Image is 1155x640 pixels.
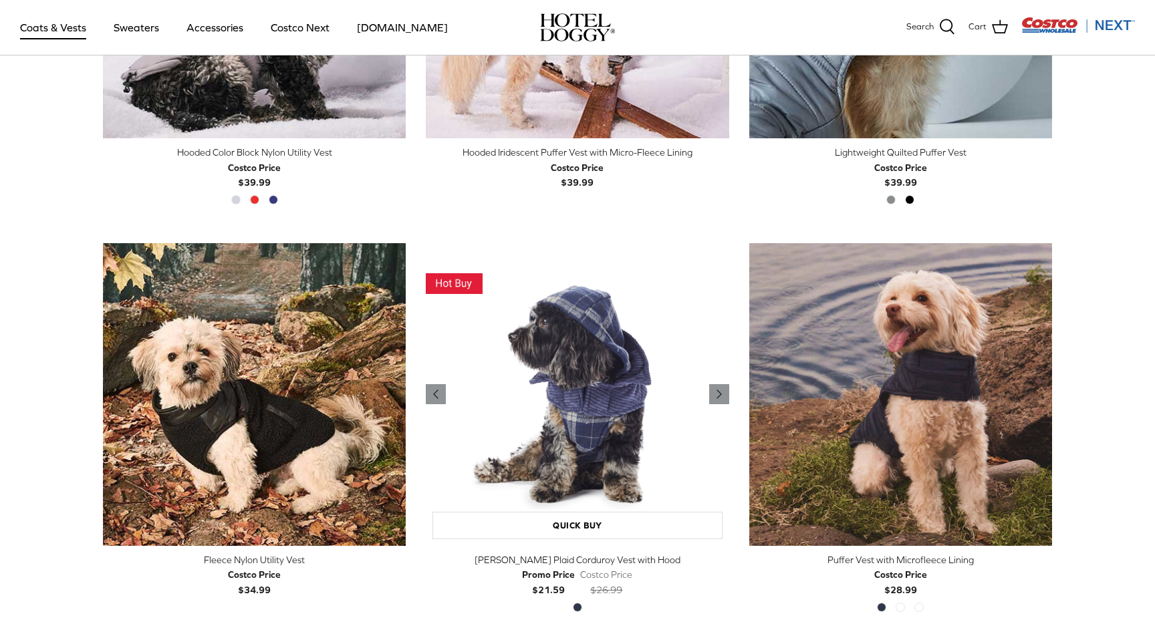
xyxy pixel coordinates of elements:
[426,384,446,404] a: Previous
[540,13,615,41] a: hoteldoggy.com hoteldoggycom
[551,160,604,188] b: $39.99
[432,512,722,539] a: Quick buy
[174,5,255,50] a: Accessories
[1021,25,1135,35] a: Visit Costco Next
[906,19,955,36] a: Search
[551,160,604,175] div: Costco Price
[749,145,1052,190] a: Lightweight Quilted Puffer Vest Costco Price$39.99
[345,5,460,50] a: [DOMAIN_NAME]
[426,145,729,190] a: Hooded Iridescent Puffer Vest with Micro-Fleece Lining Costco Price$39.99
[228,160,281,175] div: Costco Price
[749,145,1052,160] div: Lightweight Quilted Puffer Vest
[580,567,632,582] div: Costco Price
[522,567,575,582] div: Promo Price
[103,145,406,190] a: Hooded Color Block Nylon Utility Vest Costco Price$39.99
[103,243,406,546] a: Fleece Nylon Utility Vest
[259,5,342,50] a: Costco Next
[426,552,729,597] a: [PERSON_NAME] Plaid Corduroy Vest with Hood Promo Price$21.59 Costco Price$26.99
[228,567,281,595] b: $34.99
[969,20,987,34] span: Cart
[749,243,1052,546] a: Puffer Vest with Microfleece Lining
[103,552,406,597] a: Fleece Nylon Utility Vest Costco Price$34.99
[590,585,622,595] s: $26.99
[874,160,927,188] b: $39.99
[103,552,406,567] div: Fleece Nylon Utility Vest
[874,567,927,595] b: $28.99
[749,552,1052,567] div: Puffer Vest with Microfleece Lining
[426,273,483,294] img: This Item Is A Hot Buy! Get it While the Deal is Good!
[749,552,1052,597] a: Puffer Vest with Microfleece Lining Costco Price$28.99
[228,160,281,188] b: $39.99
[709,384,729,404] a: Previous
[1021,17,1135,33] img: Costco Next
[874,160,927,175] div: Costco Price
[426,145,729,160] div: Hooded Iridescent Puffer Vest with Micro-Fleece Lining
[874,567,927,582] div: Costco Price
[228,567,281,582] div: Costco Price
[426,243,729,546] a: Melton Plaid Corduroy Vest with Hood
[969,19,1008,36] a: Cart
[540,13,615,41] img: hoteldoggycom
[426,552,729,567] div: [PERSON_NAME] Plaid Corduroy Vest with Hood
[8,5,98,50] a: Coats & Vests
[522,567,575,595] b: $21.59
[103,145,406,160] div: Hooded Color Block Nylon Utility Vest
[102,5,171,50] a: Sweaters
[906,20,934,34] span: Search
